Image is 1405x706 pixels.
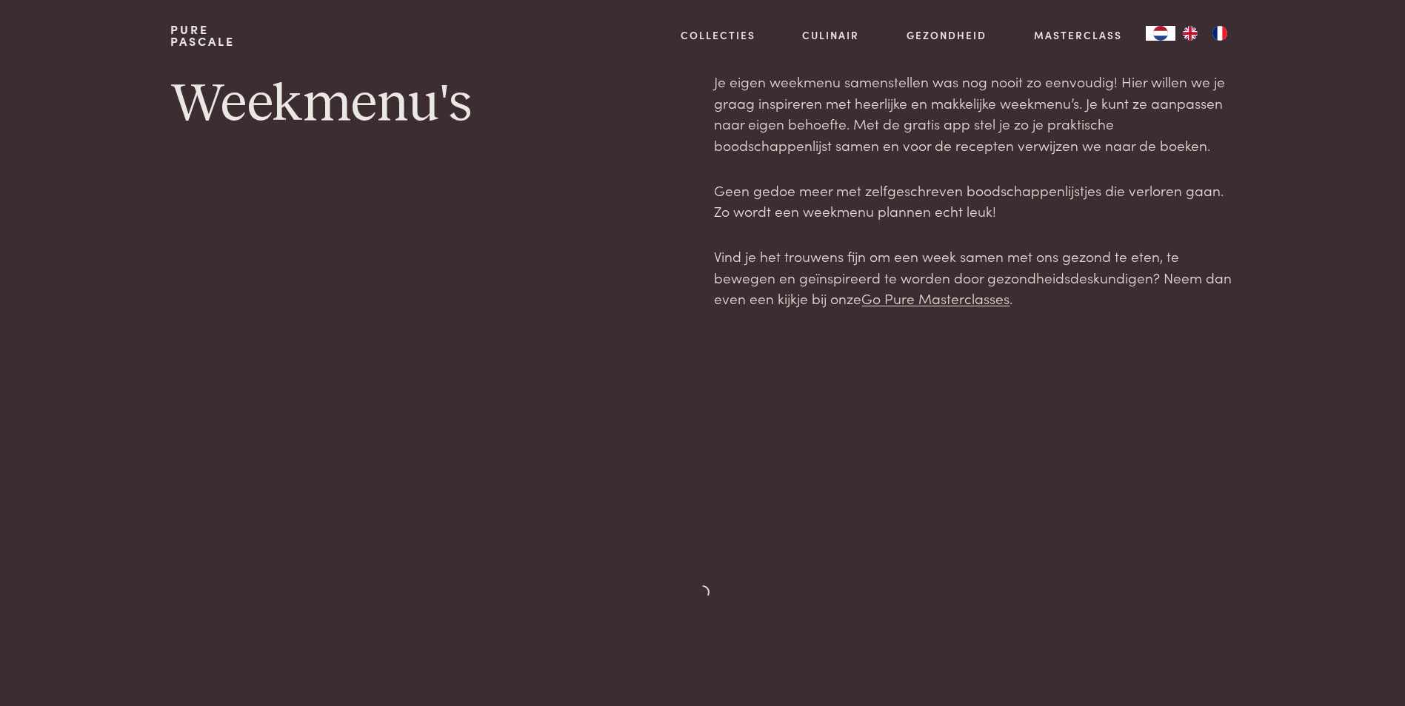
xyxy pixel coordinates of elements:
[714,71,1234,156] p: Je eigen weekmenu samenstellen was nog nooit zo eenvoudig! Hier willen we je graag inspireren met...
[714,180,1234,222] p: Geen gedoe meer met zelfgeschreven boodschappenlijstjes die verloren gaan. Zo wordt een weekmenu ...
[907,27,987,43] a: Gezondheid
[1146,26,1175,41] div: Language
[1205,26,1235,41] a: FR
[681,27,755,43] a: Collecties
[1146,26,1175,41] a: NL
[170,24,235,47] a: PurePascale
[1034,27,1122,43] a: Masterclass
[1175,26,1205,41] a: EN
[1146,26,1235,41] aside: Language selected: Nederlands
[1175,26,1235,41] ul: Language list
[170,71,690,138] h1: Weekmenu's
[802,27,859,43] a: Culinair
[714,246,1234,309] p: Vind je het trouwens fijn om een week samen met ons gezond te eten, te bewegen en geïnspireerd te...
[861,288,1009,308] a: Go Pure Masterclasses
